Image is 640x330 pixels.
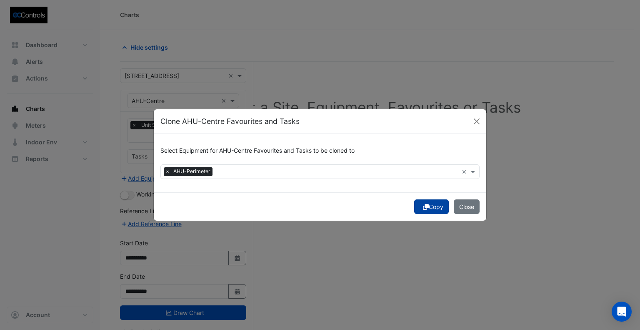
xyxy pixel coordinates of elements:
[160,147,480,154] h6: Select Equipment for AHU-Centre Favourites and Tasks to be cloned to
[462,167,469,176] span: Clear
[470,115,483,128] button: Close
[171,167,212,176] span: AHU-Perimeter
[612,302,632,322] div: Open Intercom Messenger
[414,199,449,214] button: Copy
[454,199,480,214] button: Close
[164,167,171,176] span: ×
[160,116,300,127] h5: Clone AHU-Centre Favourites and Tasks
